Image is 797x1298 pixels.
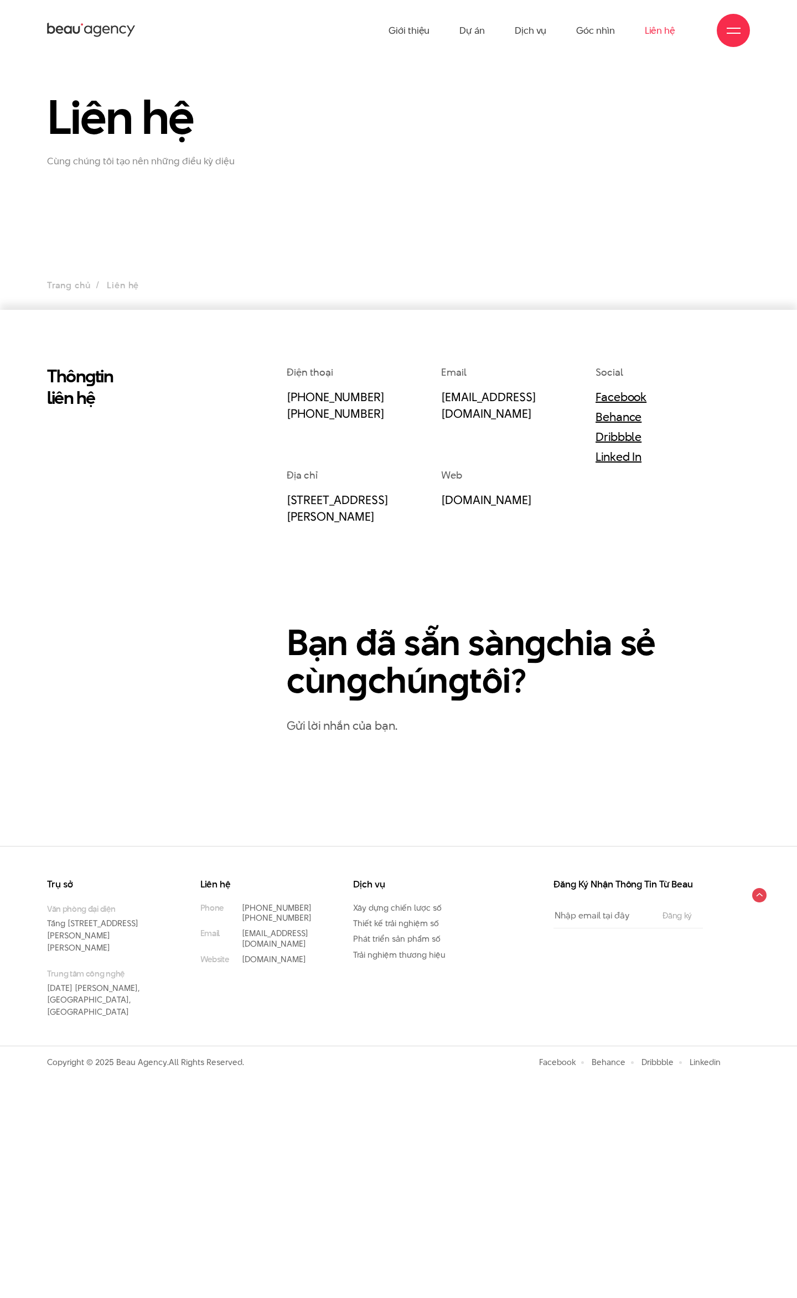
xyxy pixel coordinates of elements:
[353,933,441,944] a: Phát triển sản phẩm số
[448,655,470,705] en: g
[596,388,646,405] a: Facebook
[200,903,224,913] small: Phone
[287,388,384,405] a: [PHONE_NUMBER]
[596,408,641,425] a: Behance
[525,617,546,667] en: g
[596,428,641,445] a: Dribbble
[242,953,306,965] a: [DOMAIN_NAME]
[200,928,220,938] small: Email
[242,912,312,923] a: [PHONE_NUMBER]
[441,365,467,379] span: Email
[47,968,167,979] small: Trung tâm công nghệ
[353,902,442,913] a: Xây dựng chiến lược số
[346,655,368,705] en: g
[200,954,229,964] small: Website
[690,1056,721,1068] a: Linkedin
[47,880,167,889] h3: Trụ sở
[47,968,167,1018] p: [DATE] [PERSON_NAME], [GEOGRAPHIC_DATA], [GEOGRAPHIC_DATA]
[592,1056,625,1068] a: Behance
[596,448,641,465] a: Linked In
[353,949,446,960] a: Trải nghiệm thương hiệu
[47,279,90,292] a: Trang chủ
[85,364,95,388] en: g
[553,880,703,889] h3: Đăng Ký Nhận Thông Tin Từ Beau
[47,91,270,142] h1: Liên hệ
[539,1056,576,1068] a: Facebook
[353,880,473,889] h3: Dịch vụ
[441,491,532,508] a: [DOMAIN_NAME]
[641,1056,674,1068] a: Dribbble
[441,468,462,482] span: Web
[659,911,695,920] input: Đăng ký
[596,365,623,379] span: Social
[47,155,270,167] p: Cùng chúng tôi tạo nên những điều kỳ diệu
[287,716,750,735] p: Gửi lời nhắn của bạn.
[287,365,333,379] span: Điện thoại
[242,902,312,913] a: [PHONE_NUMBER]
[287,468,317,482] span: Địa chỉ
[287,624,680,699] h2: Bạn đã sẵn sàn chia sẻ cùn chún tôi?
[553,903,651,928] input: Nhập email tại đây
[47,903,167,915] small: Văn phòng đại diện
[47,365,210,408] h2: Thôn tin liên hệ
[353,917,439,929] a: Thiết kế trải nghiệm số
[200,880,320,889] h3: Liên hệ
[242,927,308,949] a: [EMAIL_ADDRESS][DOMAIN_NAME]
[441,388,536,422] a: [EMAIL_ADDRESS][DOMAIN_NAME]
[47,1057,244,1067] p: Copyright © 2025 Beau Agency. All Rights Reserved.
[47,903,167,953] p: Tầng [STREET_ADDRESS][PERSON_NAME][PERSON_NAME]
[287,405,384,422] a: [PHONE_NUMBER]
[287,491,388,525] a: [STREET_ADDRESS][PERSON_NAME]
